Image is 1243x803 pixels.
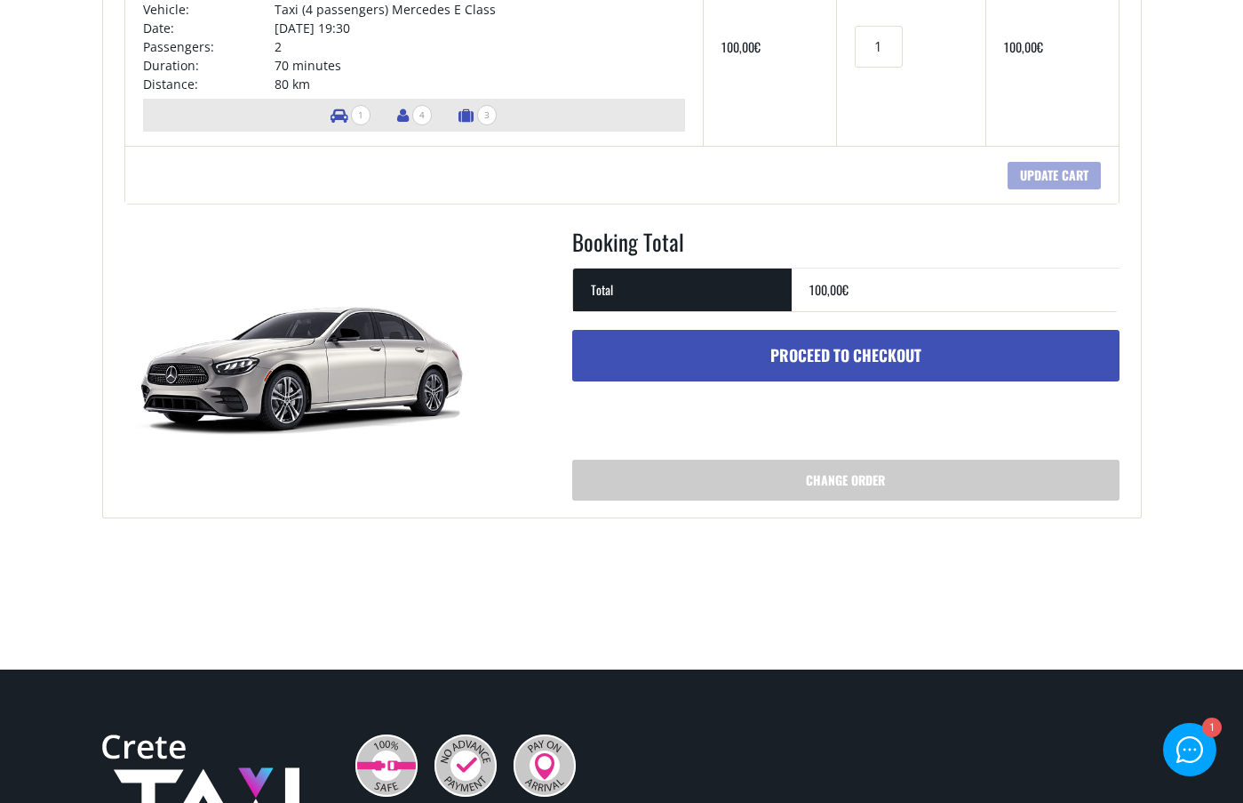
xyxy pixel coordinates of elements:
[847,390,1123,440] iframe: Secure express checkout frame
[143,75,275,93] td: Distance:
[388,99,441,132] li: Number of passengers
[275,75,685,93] td: 80 km
[572,330,1119,381] a: Proceed to checkout
[1201,719,1220,738] div: 1
[1008,162,1101,189] input: Update cart
[514,735,576,797] img: Pay On Arrival
[809,280,849,299] bdi: 100,00
[569,390,845,440] iframe: Secure express checkout frame
[275,56,685,75] td: 70 minutes
[754,37,761,56] span: €
[355,735,418,797] img: 100% Safe
[275,37,685,56] td: 2
[477,105,497,125] span: 3
[842,280,849,299] span: €
[572,226,1119,269] h2: Booking Total
[721,37,761,56] bdi: 100,00
[450,99,506,132] li: Number of luggage items
[572,460,1119,501] a: Change order
[351,105,371,125] span: 1
[1004,37,1043,56] bdi: 100,00
[143,19,275,37] td: Date:
[855,26,903,68] input: Transfers quantity
[573,268,792,311] th: Total
[124,226,480,493] img: Taxi (4 passengers) Mercedes E Class
[1037,37,1043,56] span: €
[143,56,275,75] td: Duration:
[322,99,379,132] li: Number of vehicles
[412,105,432,125] span: 4
[434,735,497,797] img: No Advance Payment
[275,19,685,37] td: [DATE] 19:30
[143,37,275,56] td: Passengers:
